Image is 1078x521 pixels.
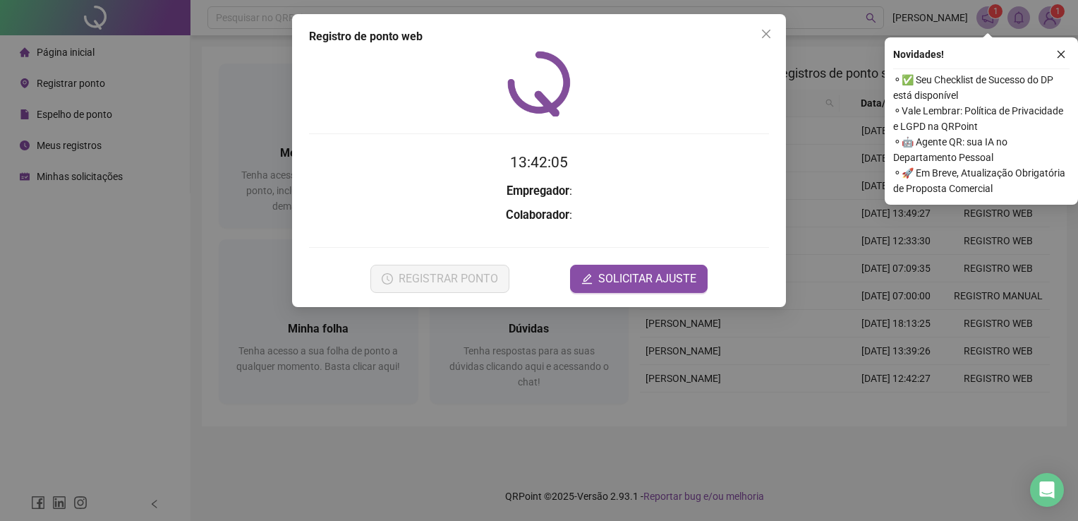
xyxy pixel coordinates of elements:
span: ⚬ Vale Lembrar: Política de Privacidade e LGPD na QRPoint [893,103,1070,134]
span: ⚬ ✅ Seu Checklist de Sucesso do DP está disponível [893,72,1070,103]
time: 13:42:05 [510,154,568,171]
span: Novidades ! [893,47,944,62]
button: Close [755,23,777,45]
span: SOLICITAR AJUSTE [598,270,696,287]
img: QRPoint [507,51,571,116]
span: close [761,28,772,40]
h3: : [309,182,769,200]
button: editSOLICITAR AJUSTE [570,265,708,293]
strong: Colaborador [506,208,569,222]
div: Open Intercom Messenger [1030,473,1064,507]
h3: : [309,206,769,224]
button: REGISTRAR PONTO [370,265,509,293]
span: ⚬ 🚀 Em Breve, Atualização Obrigatória de Proposta Comercial [893,165,1070,196]
span: close [1056,49,1066,59]
div: Registro de ponto web [309,28,769,45]
span: edit [581,273,593,285]
strong: Empregador [507,184,569,198]
span: ⚬ 🤖 Agente QR: sua IA no Departamento Pessoal [893,134,1070,165]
